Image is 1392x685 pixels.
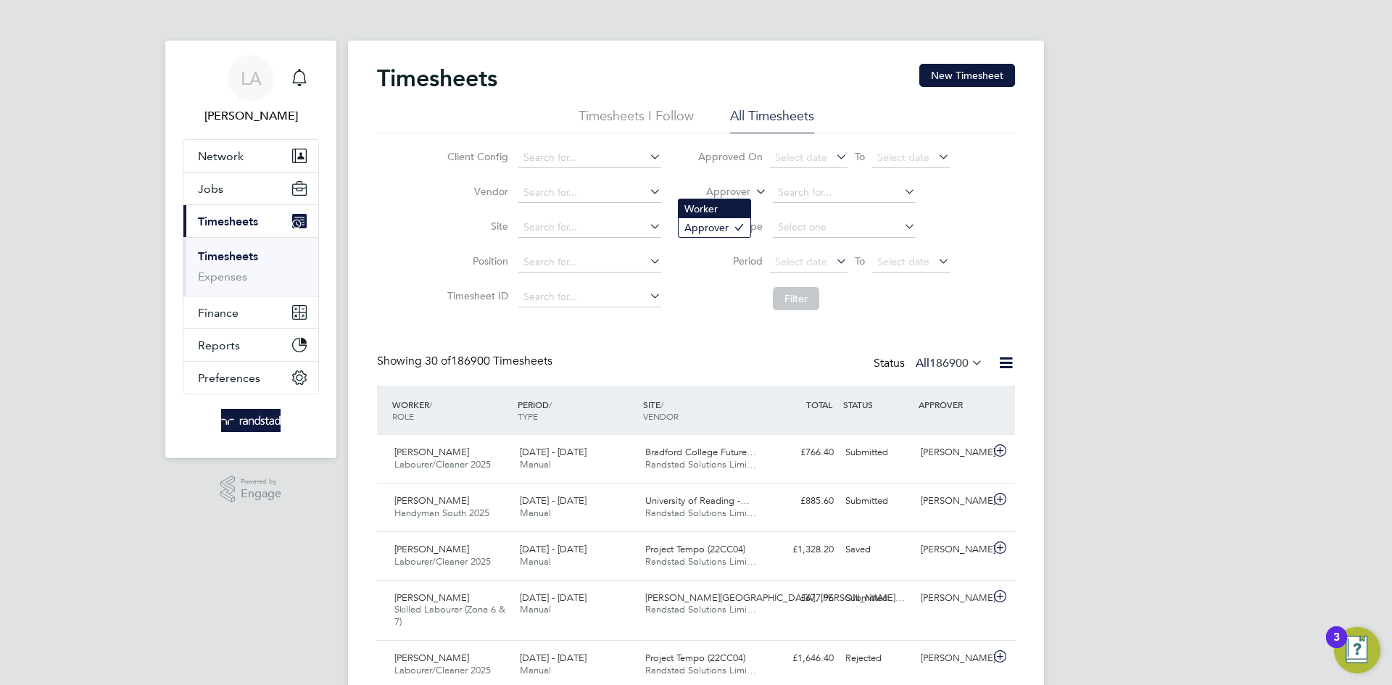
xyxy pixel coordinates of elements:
[518,183,661,203] input: Search for...
[643,410,679,422] span: VENDOR
[929,356,969,370] span: 186900
[645,494,750,507] span: University of Reading -…
[394,591,469,604] span: [PERSON_NAME]
[443,150,508,163] label: Client Config
[165,41,336,458] nav: Main navigation
[198,339,240,352] span: Reports
[241,476,281,488] span: Powered by
[518,252,661,273] input: Search for...
[773,217,916,238] input: Select one
[639,391,765,429] div: SITE
[183,329,318,361] button: Reports
[645,446,756,458] span: Bradford College Future…
[549,399,552,410] span: /
[198,270,247,283] a: Expenses
[697,254,763,267] label: Period
[840,586,915,610] div: Submitted
[645,591,905,604] span: [PERSON_NAME][GEOGRAPHIC_DATA], [PERSON_NAME]…
[915,586,990,610] div: [PERSON_NAME]
[518,148,661,168] input: Search for...
[645,664,756,676] span: Randstad Solutions Limi…
[764,489,840,513] div: £885.60
[392,410,414,422] span: ROLE
[850,147,869,166] span: To
[660,399,663,410] span: /
[915,391,990,418] div: APPROVER
[645,458,756,470] span: Randstad Solutions Limi…
[443,220,508,233] label: Site
[520,494,587,507] span: [DATE] - [DATE]
[679,199,750,218] li: Worker
[773,183,916,203] input: Search for...
[1334,627,1380,673] button: Open Resource Center, 3 new notifications
[520,664,551,676] span: Manual
[877,151,929,164] span: Select date
[198,306,239,320] span: Finance
[520,603,551,615] span: Manual
[425,354,451,368] span: 30 of
[915,489,990,513] div: [PERSON_NAME]
[679,218,750,237] li: Approver
[919,64,1015,87] button: New Timesheet
[198,371,260,385] span: Preferences
[518,410,538,422] span: TYPE
[394,664,491,676] span: Labourer/Cleaner 2025
[685,185,750,199] label: Approver
[520,591,587,604] span: [DATE] - [DATE]
[394,494,469,507] span: [PERSON_NAME]
[764,538,840,562] div: £1,328.20
[645,652,745,664] span: Project Tempo (22CC04)
[520,543,587,555] span: [DATE] - [DATE]
[183,237,318,296] div: Timesheets
[429,399,432,410] span: /
[394,555,491,568] span: Labourer/Cleaner 2025
[915,538,990,562] div: [PERSON_NAME]
[645,507,756,519] span: Randstad Solutions Limi…
[198,249,258,263] a: Timesheets
[877,255,929,268] span: Select date
[389,391,514,429] div: WORKER
[394,652,469,664] span: [PERSON_NAME]
[730,107,814,133] li: All Timesheets
[198,215,258,228] span: Timesheets
[840,538,915,562] div: Saved
[394,507,489,519] span: Handyman South 2025
[916,356,983,370] label: All
[183,296,318,328] button: Finance
[520,652,587,664] span: [DATE] - [DATE]
[241,488,281,500] span: Engage
[775,151,827,164] span: Select date
[183,173,318,204] button: Jobs
[518,287,661,307] input: Search for...
[806,399,832,410] span: TOTAL
[241,69,262,88] span: LA
[775,255,827,268] span: Select date
[840,441,915,465] div: Submitted
[764,647,840,671] div: £1,646.40
[645,603,756,615] span: Randstad Solutions Limi…
[764,586,840,610] div: £677.96
[1333,637,1340,656] div: 3
[183,107,319,125] span: Lynne Andrews
[394,458,491,470] span: Labourer/Cleaner 2025
[520,507,551,519] span: Manual
[915,647,990,671] div: [PERSON_NAME]
[394,543,469,555] span: [PERSON_NAME]
[520,446,587,458] span: [DATE] - [DATE]
[645,555,756,568] span: Randstad Solutions Limi…
[183,409,319,432] a: Go to home page
[520,555,551,568] span: Manual
[425,354,552,368] span: 186900 Timesheets
[520,458,551,470] span: Manual
[443,185,508,198] label: Vendor
[874,354,986,374] div: Status
[850,252,869,270] span: To
[915,441,990,465] div: [PERSON_NAME]
[220,476,282,503] a: Powered byEngage
[773,287,819,310] button: Filter
[198,182,223,196] span: Jobs
[443,254,508,267] label: Position
[183,362,318,394] button: Preferences
[579,107,694,133] li: Timesheets I Follow
[394,603,505,628] span: Skilled Labourer (Zone 6 & 7)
